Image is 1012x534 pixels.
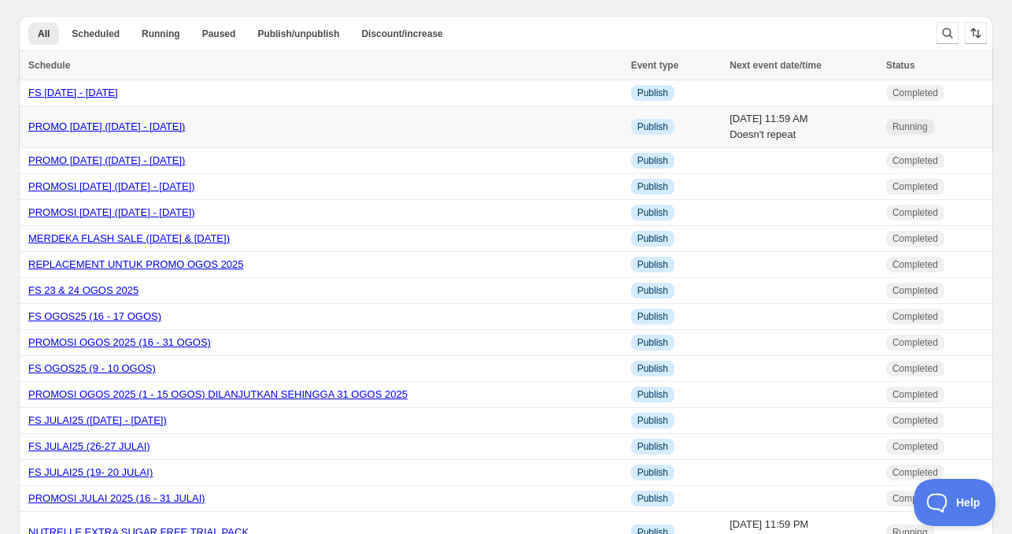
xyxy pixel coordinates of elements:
[637,466,668,479] span: Publish
[892,258,938,271] span: Completed
[637,440,668,453] span: Publish
[637,206,668,219] span: Publish
[892,87,938,99] span: Completed
[892,336,938,349] span: Completed
[914,479,996,526] iframe: Toggle Customer Support
[28,154,185,166] a: PROMO [DATE] ([DATE] - [DATE])
[892,232,938,245] span: Completed
[28,258,244,270] a: REPLACEMENT UNTUK PROMO OGOS 2025
[637,492,668,505] span: Publish
[361,28,442,40] span: Discount/increase
[892,466,938,479] span: Completed
[28,232,230,244] a: MERDEKA FLASH SALE ([DATE] & [DATE])
[725,106,881,148] td: [DATE] 11:59 AM Doesn't repeat
[637,284,668,297] span: Publish
[28,466,153,478] a: FS JULAI25 (19- 20 JULAI)
[637,87,668,99] span: Publish
[28,440,150,452] a: FS JULAI25 (26-27 JULAI)
[892,284,938,297] span: Completed
[886,60,915,71] span: Status
[28,60,70,71] span: Schedule
[28,87,118,98] a: FS [DATE] - [DATE]
[965,22,987,44] button: Sort the results
[28,310,161,322] a: FS OGOS25 (16 - 17 OGOS)
[72,28,120,40] span: Scheduled
[637,232,668,245] span: Publish
[637,121,668,133] span: Publish
[28,284,139,296] a: FS 23 & 24 OGOS 2025
[892,180,938,193] span: Completed
[28,336,211,348] a: PROMOSI OGOS 2025 (16 - 31 OGOS)
[892,154,938,167] span: Completed
[28,388,408,400] a: PROMOSI OGOS 2025 (1 - 15 OGOS) DILANJUTKAN SEHINGGA 31 OGOS 2025
[637,180,668,193] span: Publish
[936,22,958,44] button: Search and filter results
[637,336,668,349] span: Publish
[142,28,180,40] span: Running
[892,388,938,401] span: Completed
[892,492,938,505] span: Completed
[637,414,668,427] span: Publish
[892,414,938,427] span: Completed
[28,180,195,192] a: PROMOSI [DATE] ([DATE] - [DATE])
[28,206,195,218] a: PROMOSI [DATE] ([DATE] - [DATE])
[28,362,156,374] a: FS OGOS25 (9 - 10 OGOS)
[892,362,938,375] span: Completed
[637,310,668,323] span: Publish
[637,362,668,375] span: Publish
[637,388,668,401] span: Publish
[892,310,938,323] span: Completed
[202,28,236,40] span: Paused
[729,60,822,71] span: Next event date/time
[637,154,668,167] span: Publish
[637,258,668,271] span: Publish
[28,414,167,426] a: FS JULAI25 ([DATE] - [DATE])
[892,206,938,219] span: Completed
[28,121,185,132] a: PROMO [DATE] ([DATE] - [DATE])
[892,121,928,133] span: Running
[38,28,50,40] span: All
[257,28,339,40] span: Publish/unpublish
[28,492,205,504] a: PROMOSI JULAI 2025 (16 - 31 JULAI)
[631,60,679,71] span: Event type
[892,440,938,453] span: Completed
